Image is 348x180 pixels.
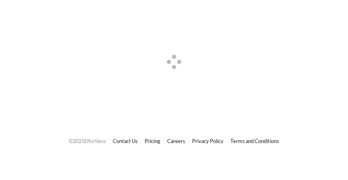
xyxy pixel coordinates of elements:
[192,138,224,144] a: Privacy Policy
[230,138,279,144] a: Terms and Conditions
[145,138,160,144] a: Pricing
[113,138,138,144] a: Contact Us
[167,138,185,144] a: Careers
[69,138,106,144] span: © 2025 Effortless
